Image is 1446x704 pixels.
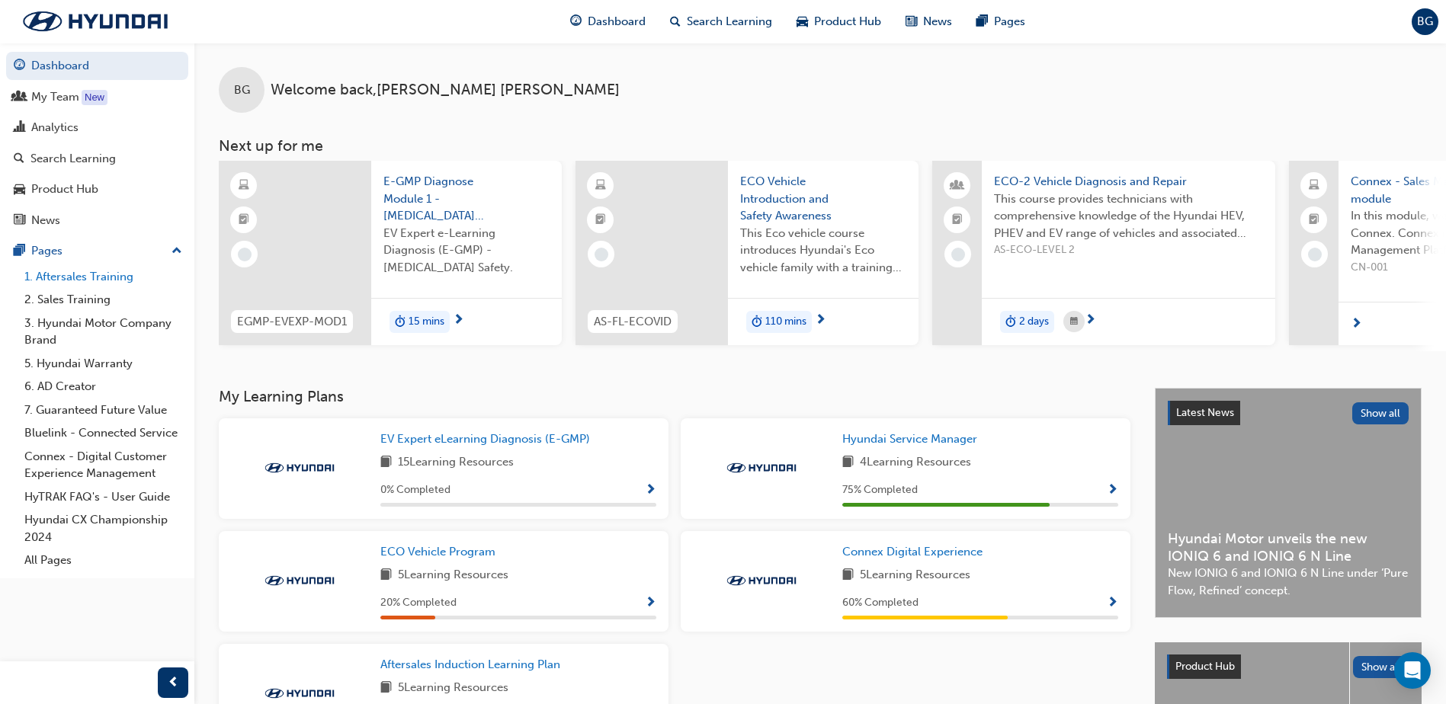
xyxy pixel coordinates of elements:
a: Analytics [6,114,188,142]
span: up-icon [172,242,182,261]
span: guage-icon [570,12,582,31]
span: Welcome back , [PERSON_NAME] [PERSON_NAME] [271,82,620,99]
a: 6. AD Creator [18,375,188,398]
img: Trak [8,5,183,37]
img: Trak [258,460,341,475]
a: HyTRAK FAQ's - User Guide [18,485,188,509]
span: search-icon [670,12,681,31]
span: 15 Learning Resources [398,453,514,472]
span: book-icon [380,679,392,698]
a: Connex Digital Experience [842,543,989,561]
span: next-icon [1351,318,1362,331]
a: Aftersales Induction Learning Plan [380,656,566,674]
span: 5 Learning Resources [860,566,970,585]
span: New IONIQ 6 and IONIQ 6 N Line under ‘Pure Flow, Refined’ concept. [1168,565,1409,599]
a: Product HubShow all [1167,654,1409,679]
span: car-icon [14,183,25,197]
span: news-icon [14,214,25,228]
button: Show all [1353,656,1410,678]
a: search-iconSearch Learning [658,6,784,37]
button: Show Progress [1107,481,1118,500]
a: guage-iconDashboard [558,6,658,37]
span: booktick-icon [239,210,249,230]
div: Open Intercom Messenger [1394,652,1431,689]
span: book-icon [842,453,854,472]
span: News [923,13,952,30]
span: chart-icon [14,121,25,135]
a: 5. Hyundai Warranty [18,352,188,376]
a: Product Hub [6,175,188,203]
span: pages-icon [976,12,988,31]
span: Hyundai Motor unveils the new IONIQ 6 and IONIQ 6 N Line [1168,530,1409,565]
span: duration-icon [1005,312,1016,332]
a: Hyundai Service Manager [842,430,983,448]
span: 75 % Completed [842,482,918,499]
div: News [31,212,60,229]
button: DashboardMy TeamAnalyticsSearch LearningProduct HubNews [6,49,188,237]
h3: My Learning Plans [219,388,1130,405]
div: Pages [31,242,63,260]
span: 4 Learning Resources [860,453,971,472]
span: Search Learning [687,13,772,30]
span: calendar-icon [1070,312,1078,331]
span: AS-FL-ECOVID [594,313,672,331]
span: news-icon [906,12,917,31]
img: Trak [258,573,341,588]
span: BG [234,82,250,99]
span: Latest News [1176,406,1234,419]
button: Show Progress [645,594,656,613]
span: 60 % Completed [842,594,919,612]
span: 5 Learning Resources [398,566,508,585]
span: learningRecordVerb_NONE-icon [951,248,965,261]
div: Tooltip anchor [82,90,107,105]
button: Show Progress [1107,594,1118,613]
div: Analytics [31,119,79,136]
span: 15 mins [409,313,444,331]
button: Pages [6,237,188,265]
button: BG [1412,8,1438,35]
a: 1. Aftersales Training [18,265,188,289]
a: pages-iconPages [964,6,1037,37]
span: pages-icon [14,245,25,258]
span: BG [1417,13,1433,30]
span: 0 % Completed [380,482,450,499]
div: Search Learning [30,150,116,168]
a: EGMP-EVEXP-MOD1E-GMP Diagnose Module 1 - [MEDICAL_DATA] SafetyEV Expert e-Learning Diagnosis (E-G... [219,161,562,345]
a: My Team [6,83,188,111]
span: This Eco vehicle course introduces Hyundai's Eco vehicle family with a training video presentatio... [740,225,906,277]
span: Show Progress [645,597,656,610]
a: All Pages [18,549,188,572]
span: booktick-icon [595,210,606,230]
span: people-icon [952,176,963,196]
a: Bluelink - Connected Service [18,421,188,445]
span: duration-icon [752,312,762,332]
span: Hyundai Service Manager [842,432,977,446]
a: 3. Hyundai Motor Company Brand [18,312,188,352]
div: My Team [31,88,79,106]
span: EGMP-EVEXP-MOD1 [237,313,347,331]
a: car-iconProduct Hub [784,6,893,37]
span: book-icon [380,566,392,585]
span: 20 % Completed [380,594,457,612]
a: Latest NewsShow allHyundai Motor unveils the new IONIQ 6 and IONIQ 6 N LineNew IONIQ 6 and IONIQ ... [1155,388,1422,618]
span: booktick-icon [1309,210,1319,230]
span: laptop-icon [1309,176,1319,196]
button: Show all [1352,402,1409,424]
span: next-icon [453,314,464,328]
span: duration-icon [395,312,406,332]
a: ECO-2 Vehicle Diagnosis and RepairThis course provides technicians with comprehensive knowledge o... [932,161,1275,345]
button: Show Progress [645,481,656,500]
span: EV Expert eLearning Diagnosis (E-GMP) [380,432,590,446]
span: 5 Learning Resources [398,679,508,698]
span: Show Progress [645,484,656,498]
img: Trak [258,686,341,701]
span: This course provides technicians with comprehensive knowledge of the Hyundai HEV, PHEV and EV ran... [994,190,1263,242]
a: Connex - Digital Customer Experience Management [18,445,188,485]
span: Pages [994,13,1025,30]
a: 2. Sales Training [18,288,188,312]
span: next-icon [815,314,826,328]
span: people-icon [14,91,25,104]
span: Product Hub [1175,660,1235,673]
a: ECO Vehicle Program [380,543,502,561]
